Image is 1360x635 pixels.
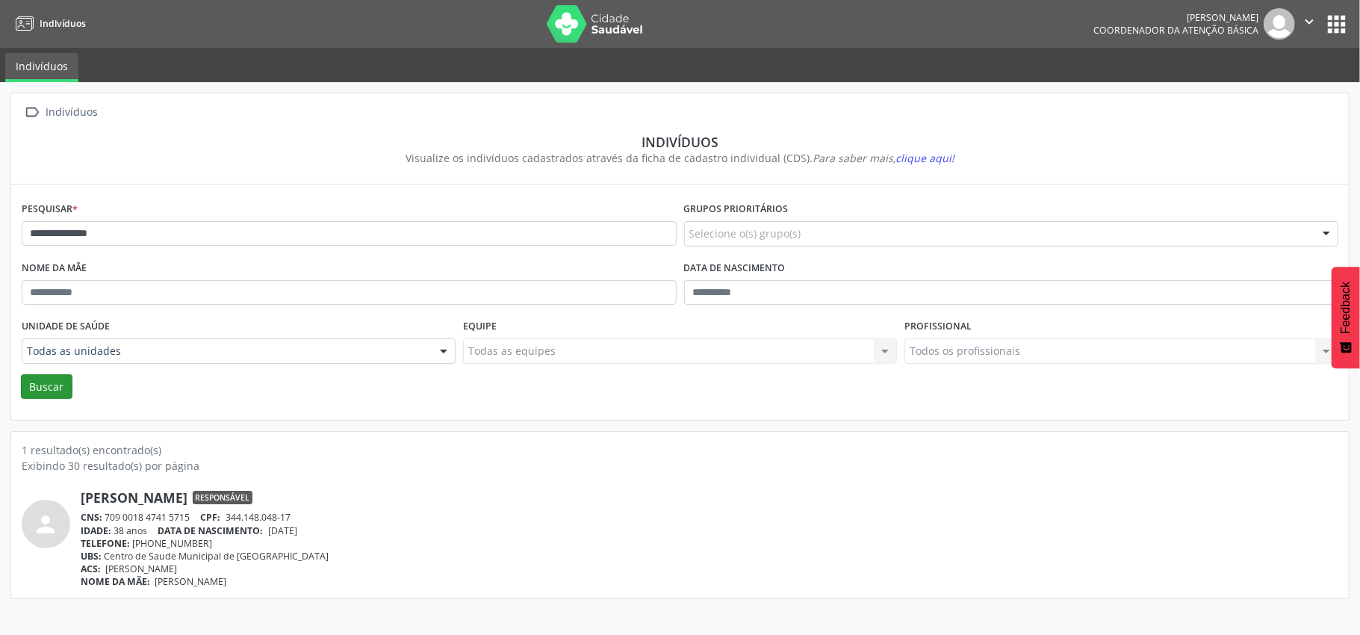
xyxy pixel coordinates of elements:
span: [PERSON_NAME] [106,563,178,575]
div: 1 resultado(s) encontrado(s) [22,442,1338,458]
span: Selecione o(s) grupo(s) [689,226,801,241]
span: CNS: [81,511,102,524]
span: 344.148.048-17 [226,511,291,524]
div: 38 anos [81,524,1338,537]
div: Visualize os indivíduos cadastrados através da ficha de cadastro individual (CDS). [32,150,1328,166]
img: img [1264,8,1295,40]
label: Profissional [904,315,972,338]
i: person [33,511,60,538]
label: Data de nascimento [684,257,786,280]
span: UBS: [81,550,102,563]
span: clique aqui! [895,151,954,165]
span: [PERSON_NAME] [155,575,227,588]
span: NOME DA MÃE: [81,575,150,588]
label: Grupos prioritários [684,198,789,221]
label: Nome da mãe [22,257,87,280]
label: Unidade de saúde [22,315,110,338]
span: CPF: [201,511,221,524]
div: Centro de Saude Municipal de [GEOGRAPHIC_DATA] [81,550,1338,563]
i:  [22,102,43,123]
a: [PERSON_NAME] [81,489,187,506]
label: Pesquisar [22,198,78,221]
span: IDADE: [81,524,111,537]
button: apps [1323,11,1350,37]
button: Buscar [21,374,72,400]
i:  [1301,13,1317,30]
span: Indivíduos [40,17,86,30]
div: 709 0018 4741 5715 [81,511,1338,524]
button:  [1295,8,1323,40]
div: [PHONE_NUMBER] [81,537,1338,550]
label: Equipe [463,315,497,338]
div: Indivíduos [43,102,101,123]
span: DATA DE NASCIMENTO: [158,524,264,537]
button: Feedback - Mostrar pesquisa [1332,267,1360,368]
a:  Indivíduos [22,102,101,123]
span: ACS: [81,563,101,575]
span: Todas as unidades [27,344,425,359]
div: Indivíduos [32,134,1328,150]
span: TELEFONE: [81,537,130,550]
span: Feedback [1339,282,1353,334]
span: Coordenador da Atenção Básica [1093,24,1258,37]
span: [DATE] [268,524,297,537]
div: Exibindo 30 resultado(s) por página [22,458,1338,474]
a: Indivíduos [5,53,78,82]
a: Indivíduos [10,11,86,36]
div: [PERSON_NAME] [1093,11,1258,24]
span: Responsável [193,491,252,504]
i: Para saber mais, [813,151,954,165]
